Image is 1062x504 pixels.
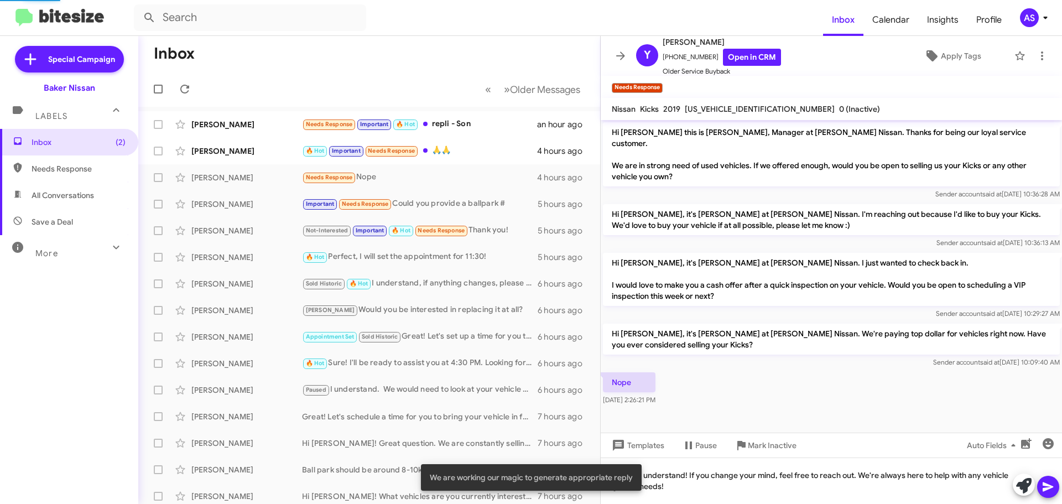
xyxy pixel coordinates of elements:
[497,78,587,101] button: Next
[612,83,663,93] small: Needs Response
[538,199,591,210] div: 5 hours ago
[191,438,302,449] div: [PERSON_NAME]
[302,171,537,184] div: Nope
[302,438,538,449] div: Hi [PERSON_NAME]! Great question. We are constantly selling our pre-owned inventory, and sometime...
[685,104,835,114] span: [US_VEHICLE_IDENTIFICATION_NUMBER]
[603,324,1060,355] p: Hi [PERSON_NAME], it's [PERSON_NAME] at [PERSON_NAME] Nissan. We're paying top dollar for vehicle...
[485,82,491,96] span: «
[356,227,384,234] span: Important
[32,190,94,201] span: All Conversations
[332,147,361,154] span: Important
[603,372,655,392] p: Nope
[191,199,302,210] div: [PERSON_NAME]
[823,4,863,36] a: Inbox
[601,435,673,455] button: Templates
[663,104,680,114] span: 2019
[154,45,195,63] h1: Inbox
[191,252,302,263] div: [PERSON_NAME]
[191,305,302,316] div: [PERSON_NAME]
[1020,8,1039,27] div: AS
[918,4,967,36] a: Insights
[302,411,538,422] div: Great! Let's schedule a time for you to bring your vehicle in for an appraisal. How does [DATE] a...
[610,435,664,455] span: Templates
[302,304,538,316] div: Would you be interested in replacing it at all?
[863,4,918,36] a: Calendar
[392,227,410,234] span: 🔥 Hot
[504,82,510,96] span: »
[603,122,1060,186] p: Hi [PERSON_NAME] this is [PERSON_NAME], Manager at [PERSON_NAME] Nissan. Thanks for being our loy...
[35,111,67,121] span: Labels
[306,121,353,128] span: Needs Response
[537,172,591,183] div: 4 hours ago
[663,49,781,66] span: [PHONE_NUMBER]
[306,174,353,181] span: Needs Response
[538,358,591,369] div: 6 hours ago
[983,238,1003,247] span: said at
[306,147,325,154] span: 🔥 Hot
[640,104,659,114] span: Kicks
[612,104,636,114] span: Nissan
[191,411,302,422] div: [PERSON_NAME]
[967,4,1011,36] a: Profile
[538,278,591,289] div: 6 hours ago
[302,357,538,370] div: Sure! I'll be ready to assist you at 4:30 PM. Looking forward to the call!
[191,278,302,289] div: [PERSON_NAME]
[603,204,1060,235] p: Hi [PERSON_NAME], it's [PERSON_NAME] at [PERSON_NAME] Nissan. I'm reaching out because I'd like t...
[191,119,302,130] div: [PERSON_NAME]
[538,411,591,422] div: 7 hours ago
[302,330,538,343] div: Great! Let's set up a time for you to come in and discuss your Armada. When would you be availabl...
[116,137,126,148] span: (2)
[368,147,415,154] span: Needs Response
[302,251,538,263] div: Perfect, I will set the appointment for 11:30!
[839,104,880,114] span: 0 (Inactive)
[306,200,335,207] span: Important
[663,66,781,77] span: Older Service Buyback
[306,386,326,393] span: Paused
[302,491,538,502] div: Hi [PERSON_NAME]! What vehicles are you currently interested in, besides the 2021 Traverse? We mi...
[44,82,95,93] div: Baker Nissan
[695,435,717,455] span: Pause
[191,172,302,183] div: [PERSON_NAME]
[935,190,1060,198] span: Sender account [DATE] 10:36:28 AM
[306,306,355,314] span: [PERSON_NAME]
[191,491,302,502] div: [PERSON_NAME]
[958,435,1029,455] button: Auto Fields
[980,358,999,366] span: said at
[306,333,355,340] span: Appointment Set
[537,119,591,130] div: an hour ago
[362,333,398,340] span: Sold Historic
[191,331,302,342] div: [PERSON_NAME]
[302,144,537,157] div: 🙏🙏
[537,146,591,157] div: 4 hours ago
[430,472,633,483] span: We are working our magic to generate appropriate reply
[726,435,805,455] button: Mark Inactive
[15,46,124,72] a: Special Campaign
[306,253,325,261] span: 🔥 Hot
[603,253,1060,306] p: Hi [PERSON_NAME], it's [PERSON_NAME] at [PERSON_NAME] Nissan. I just wanted to check back in. I w...
[982,190,1002,198] span: said at
[538,385,591,396] div: 6 hours ago
[478,78,498,101] button: Previous
[191,385,302,396] div: [PERSON_NAME]
[302,198,538,210] div: Could you provide a ballpark #
[35,248,58,258] span: More
[936,238,1060,247] span: Sender account [DATE] 10:36:13 AM
[306,280,342,287] span: Sold Historic
[983,309,1002,318] span: said at
[350,280,368,287] span: 🔥 Hot
[1011,8,1050,27] button: AS
[479,78,587,101] nav: Page navigation example
[538,331,591,342] div: 6 hours ago
[941,46,981,66] span: Apply Tags
[418,227,465,234] span: Needs Response
[302,118,537,131] div: repli - Son
[601,458,1062,504] div: I understand! If you change your mind, feel free to reach out. We're always here to help with any...
[360,121,389,128] span: Important
[191,358,302,369] div: [PERSON_NAME]
[306,360,325,367] span: 🔥 Hot
[191,225,302,236] div: [PERSON_NAME]
[342,200,389,207] span: Needs Response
